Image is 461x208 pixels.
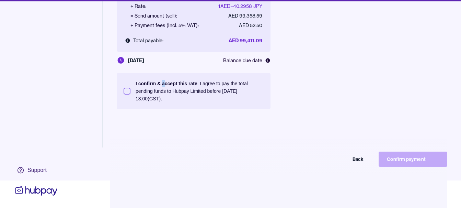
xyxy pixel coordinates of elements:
a: Support [14,163,59,177]
div: AED 99,411.09 [229,37,262,44]
p: . I agree to pay the total pending funds to Hubpay Limited before [DATE] 13:00 (GST). [136,80,264,102]
p: I confirm & accept this rate [136,81,197,86]
div: = Send amount (sell): [130,12,177,19]
div: Support [27,166,47,174]
div: AED 99,358.59 [228,12,262,19]
button: Back [303,152,372,167]
div: [DATE] [117,56,144,65]
div: AED 52.50 [239,22,262,29]
div: + Payment fees (Incl. 5% VAT): [130,22,199,29]
div: Total payable: [125,37,163,44]
span: Balance due date [223,57,262,64]
div: 1 AED = 40.2958 JPY [218,3,262,10]
div: ÷ Rate: [130,3,146,10]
